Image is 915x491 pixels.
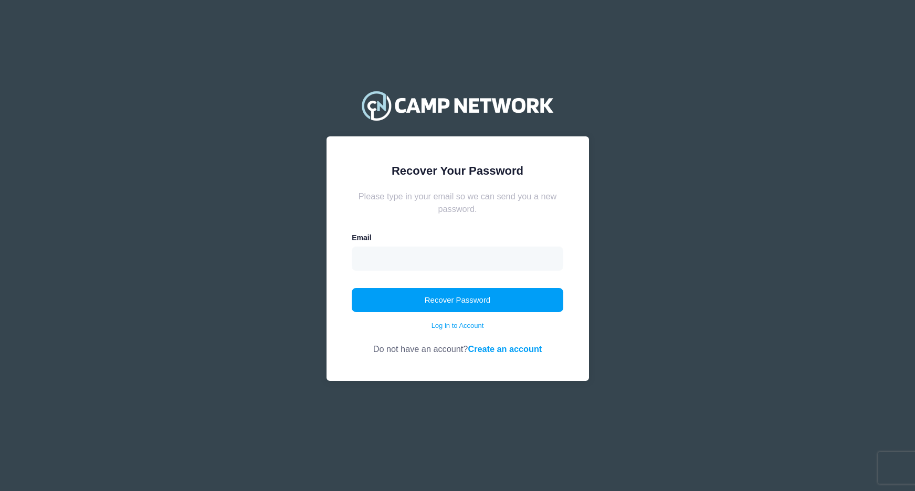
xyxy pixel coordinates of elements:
[357,84,558,126] img: Camp Network
[352,288,563,312] button: Recover Password
[432,321,484,331] a: Log in to Account
[468,344,542,354] a: Create an account
[352,330,563,355] div: Do not have an account?
[352,190,563,216] div: Please type in your email so we can send you a new password.
[352,232,371,243] label: Email
[352,162,563,179] div: Recover Your Password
